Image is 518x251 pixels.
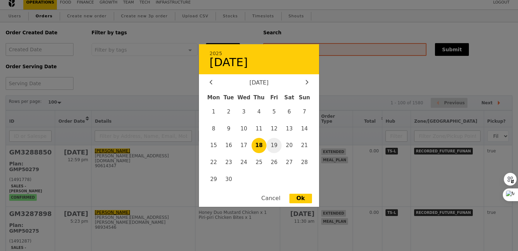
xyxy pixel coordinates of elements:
[236,104,252,119] span: 3
[206,91,221,104] div: Mon
[252,91,267,104] div: Thu
[221,91,236,104] div: Tue
[297,155,312,170] span: 28
[297,121,312,136] span: 14
[221,171,236,187] span: 30
[236,121,252,136] span: 10
[221,155,236,170] span: 23
[282,104,297,119] span: 6
[221,138,236,153] span: 16
[282,155,297,170] span: 27
[266,104,282,119] span: 5
[221,121,236,136] span: 9
[236,155,252,170] span: 24
[266,91,282,104] div: Fri
[266,155,282,170] span: 26
[206,121,221,136] span: 8
[297,138,312,153] span: 21
[206,138,221,153] span: 15
[266,138,282,153] span: 19
[210,80,308,86] div: [DATE]
[252,155,267,170] span: 25
[206,155,221,170] span: 22
[289,194,312,203] div: Ok
[297,104,312,119] span: 7
[236,91,252,104] div: Wed
[236,138,252,153] span: 17
[282,121,297,136] span: 13
[282,91,297,104] div: Sat
[282,138,297,153] span: 20
[254,194,287,203] div: Cancel
[266,121,282,136] span: 12
[206,171,221,187] span: 29
[210,51,308,57] div: 2025
[206,104,221,119] span: 1
[210,57,308,68] div: [DATE]
[252,121,267,136] span: 11
[221,104,236,119] span: 2
[252,138,267,153] span: 18
[252,104,267,119] span: 4
[297,91,312,104] div: Sun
